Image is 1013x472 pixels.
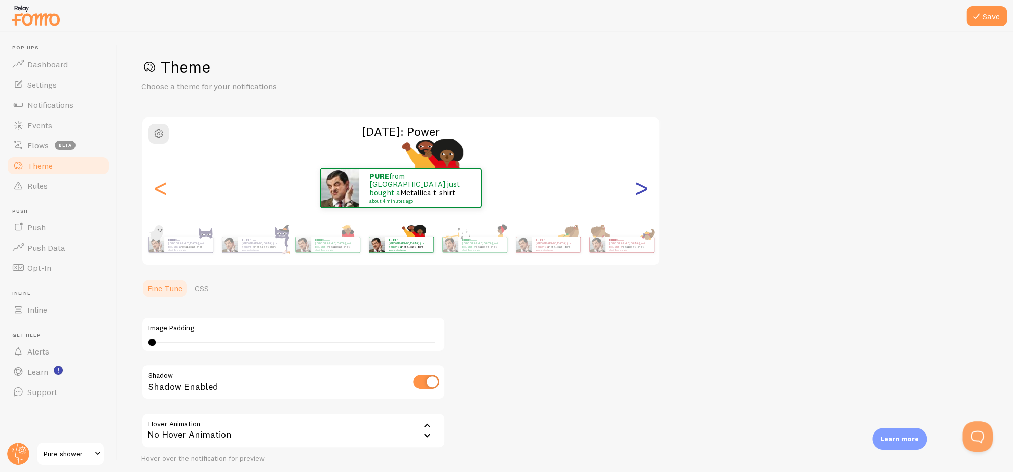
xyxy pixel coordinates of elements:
[369,237,384,252] img: Fomo
[141,278,189,298] a: Fine Tune
[6,300,110,320] a: Inline
[6,54,110,74] a: Dashboard
[36,442,105,466] a: Pure shower
[27,59,68,69] span: Dashboard
[474,245,496,249] a: Metallica t-shirt
[142,124,659,139] h2: [DATE]: Power
[189,278,215,298] a: CSS
[536,249,575,251] small: about 4 minutes ago
[6,95,110,115] a: Notifications
[6,115,110,135] a: Events
[6,74,110,95] a: Settings
[548,245,570,249] a: Metallica t-shirt
[27,181,48,191] span: Rules
[6,258,110,278] a: Opt-In
[315,238,323,242] strong: PURE
[242,238,250,242] strong: PURE
[389,238,429,251] p: from [GEOGRAPHIC_DATA] just bought a
[609,238,650,251] p: from [GEOGRAPHIC_DATA] just bought a
[872,428,927,450] div: Learn more
[516,237,531,252] img: Fomo
[962,421,993,452] iframe: Help Scout Beacon - Open
[12,290,110,297] span: Inline
[27,305,47,315] span: Inline
[12,332,110,339] span: Get Help
[27,140,49,150] span: Flows
[27,120,52,130] span: Events
[6,176,110,196] a: Rules
[27,263,51,273] span: Opt-In
[141,81,385,92] p: Choose a theme for your notifications
[148,324,438,333] label: Image Padding
[27,387,57,397] span: Support
[400,188,455,198] a: Metallica t-shirt
[27,100,73,110] span: Notifications
[6,341,110,362] a: Alerts
[168,238,176,242] strong: PURE
[462,249,502,251] small: about 4 minutes ago
[321,169,359,207] img: Fomo
[609,238,617,242] strong: PURE
[141,454,445,463] div: Hover over the notification for preview
[27,367,48,377] span: Learn
[44,448,92,460] span: Pure shower
[315,249,355,251] small: about 4 minutes ago
[536,238,544,242] strong: PURE
[141,364,445,401] div: Shadow Enabled
[27,161,53,171] span: Theme
[155,151,167,224] div: Previous slide
[141,413,445,448] div: No Hover Animation
[254,245,276,249] a: Metallica t-shirt
[621,245,643,249] a: Metallica t-shirt
[536,238,576,251] p: from [GEOGRAPHIC_DATA] just bought a
[141,57,989,77] h1: Theme
[6,155,110,176] a: Theme
[6,362,110,382] a: Learn
[242,249,281,251] small: about 4 minutes ago
[12,208,110,215] span: Push
[442,237,458,252] img: Fomo
[6,217,110,238] a: Push
[315,238,356,251] p: from [GEOGRAPHIC_DATA] just bought a
[55,141,76,150] span: beta
[401,245,423,249] a: Metallica t-shirt
[11,3,61,28] img: fomo-relay-logo-orange.svg
[54,366,63,375] svg: <p>Watch New Feature Tutorials!</p>
[462,238,470,242] strong: PURE
[12,45,110,51] span: Pop-ups
[6,382,110,402] a: Support
[369,172,471,204] p: from [GEOGRAPHIC_DATA] just bought a
[222,237,237,252] img: Fomo
[295,237,311,252] img: Fomo
[6,135,110,155] a: Flows beta
[635,151,647,224] div: Next slide
[609,249,649,251] small: about 4 minutes ago
[27,346,49,357] span: Alerts
[27,243,65,253] span: Push Data
[148,237,164,252] img: Fomo
[589,237,605,252] img: Fomo
[327,245,349,249] a: Metallica t-shirt
[27,80,57,90] span: Settings
[389,249,428,251] small: about 4 minutes ago
[242,238,282,251] p: from [GEOGRAPHIC_DATA] just bought a
[880,434,919,444] p: Learn more
[369,171,389,181] strong: PURE
[27,222,46,232] span: Push
[389,238,397,242] strong: PURE
[462,238,503,251] p: from [GEOGRAPHIC_DATA] just bought a
[180,245,202,249] a: Metallica t-shirt
[168,238,209,251] p: from [GEOGRAPHIC_DATA] just bought a
[168,249,208,251] small: about 4 minutes ago
[6,238,110,258] a: Push Data
[369,199,468,204] small: about 4 minutes ago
